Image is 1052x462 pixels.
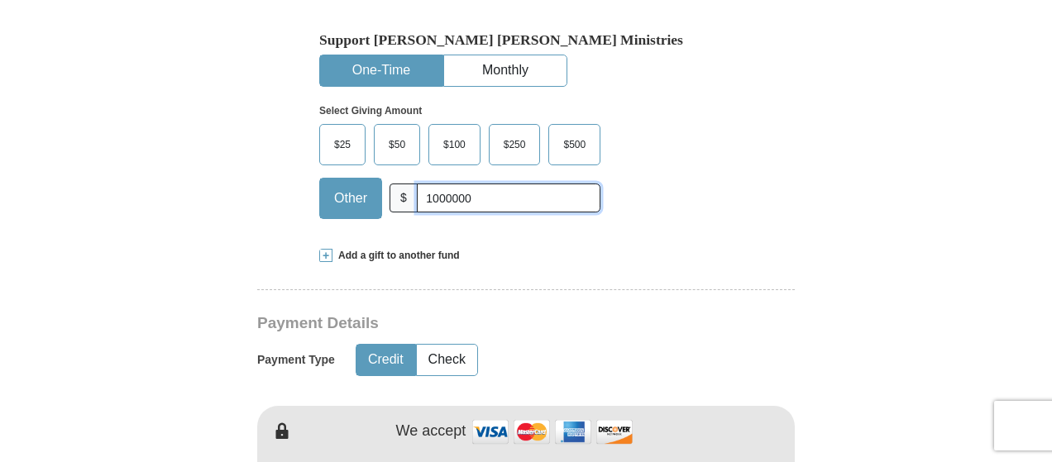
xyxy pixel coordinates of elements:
[326,186,375,211] span: Other
[495,132,534,157] span: $250
[257,353,335,367] h5: Payment Type
[396,422,466,441] h4: We accept
[257,314,679,333] h3: Payment Details
[417,345,477,375] button: Check
[356,345,415,375] button: Credit
[326,132,359,157] span: $25
[390,183,418,212] span: $
[444,55,567,86] button: Monthly
[470,414,635,450] img: credit cards accepted
[435,132,474,157] span: $100
[319,105,422,117] strong: Select Giving Amount
[320,55,442,86] button: One-Time
[417,183,600,212] input: Other Amount
[555,132,594,157] span: $500
[380,132,414,157] span: $50
[332,249,460,263] span: Add a gift to another fund
[319,31,733,49] h5: Support [PERSON_NAME] [PERSON_NAME] Ministries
